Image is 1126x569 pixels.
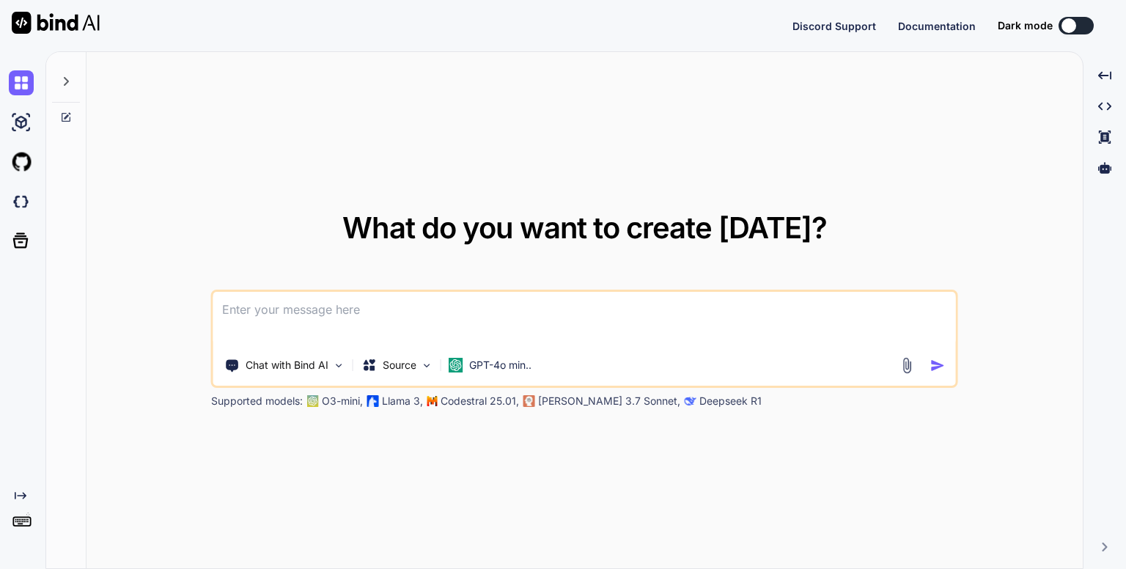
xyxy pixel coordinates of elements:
[699,394,762,408] p: Deepseek R1
[538,394,680,408] p: [PERSON_NAME] 3.7 Sonnet,
[421,359,433,372] img: Pick Models
[9,150,34,175] img: githubLight
[246,358,328,372] p: Chat with Bind AI
[367,395,379,407] img: Llama2
[322,394,363,408] p: O3-mini,
[685,395,696,407] img: claude
[792,20,876,32] span: Discord Support
[441,394,519,408] p: Codestral 25.01,
[469,358,531,372] p: GPT-4o min..
[382,394,423,408] p: Llama 3,
[211,394,303,408] p: Supported models:
[523,395,535,407] img: claude
[9,70,34,95] img: chat
[9,110,34,135] img: ai-studio
[898,18,976,34] button: Documentation
[383,358,416,372] p: Source
[998,18,1053,33] span: Dark mode
[899,357,916,374] img: attachment
[427,396,438,406] img: Mistral-AI
[898,20,976,32] span: Documentation
[12,12,100,34] img: Bind AI
[9,189,34,214] img: darkCloudIdeIcon
[333,359,345,372] img: Pick Tools
[930,358,946,373] img: icon
[342,210,827,246] span: What do you want to create [DATE]?
[449,358,463,372] img: GPT-4o mini
[307,395,319,407] img: GPT-4
[792,18,876,34] button: Discord Support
